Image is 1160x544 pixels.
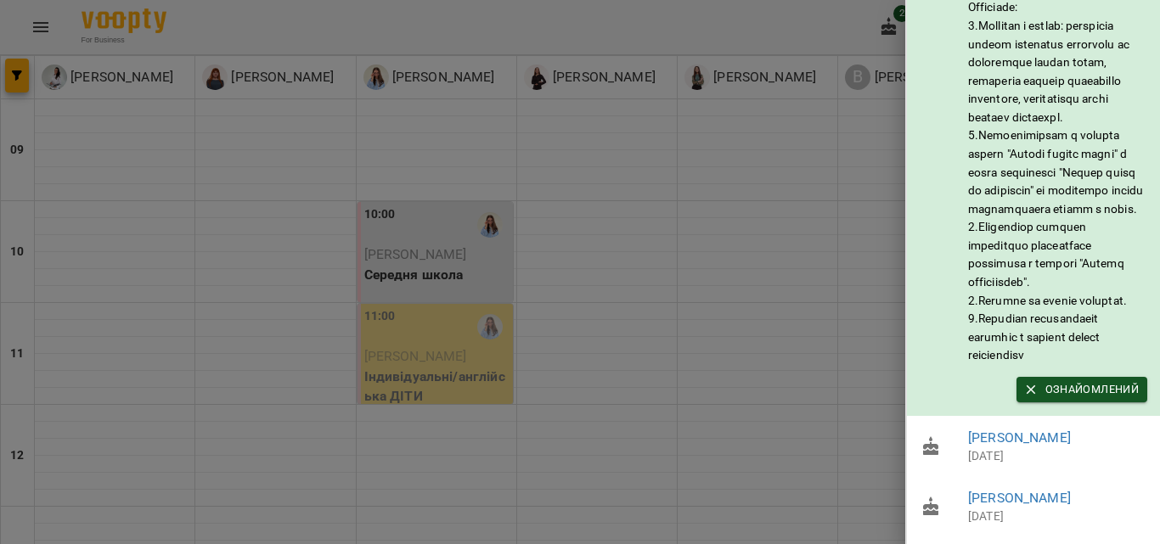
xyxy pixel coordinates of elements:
p: [DATE] [968,508,1147,525]
span: Ознайомлений [1025,380,1139,399]
p: [DATE] [968,448,1147,465]
a: [PERSON_NAME] [968,429,1071,446]
button: Ознайомлений [1016,377,1147,402]
a: [PERSON_NAME] [968,490,1071,506]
